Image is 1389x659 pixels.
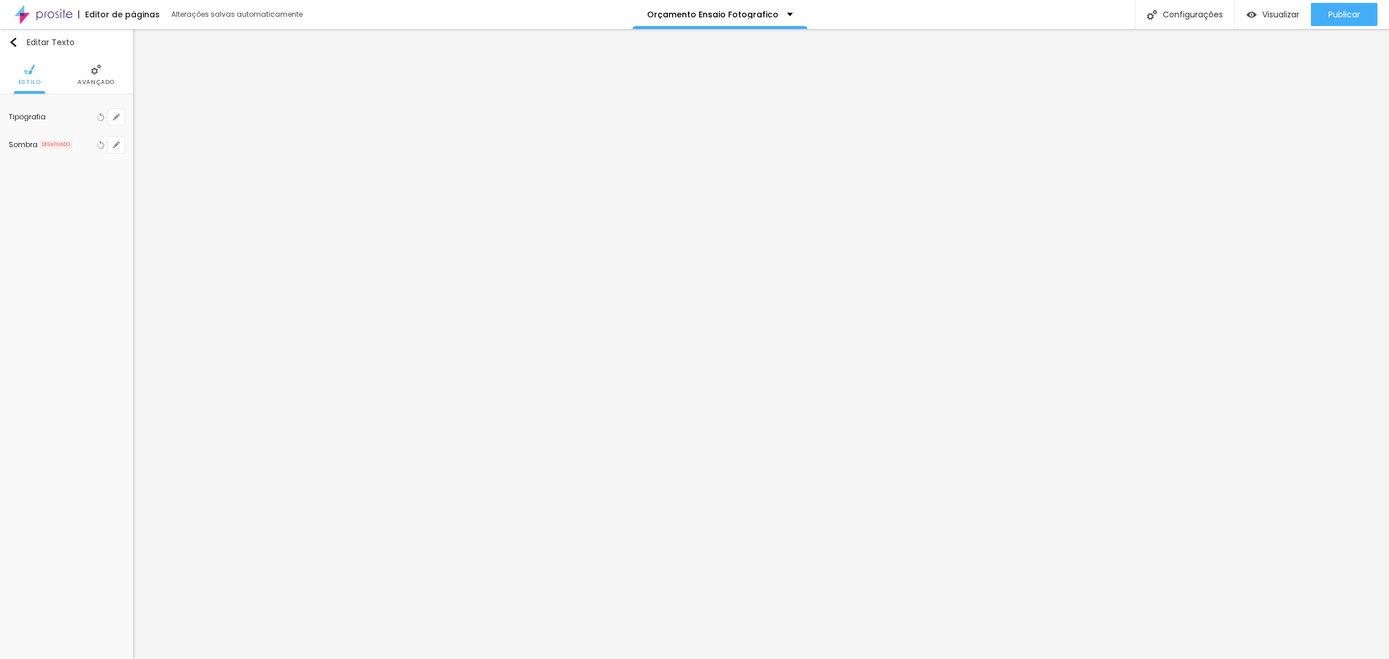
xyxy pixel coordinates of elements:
[24,64,35,75] img: Icone
[133,29,1389,659] iframe: Editor
[9,38,18,47] img: Icone
[1328,10,1360,19] span: Publicar
[78,79,115,85] span: Avançado
[40,141,72,149] span: DESATIVADO
[1235,3,1311,26] button: Visualizar
[78,10,160,19] div: Editor de páginas
[19,79,41,85] span: Estilo
[171,11,304,18] div: Alterações salvas automaticamente
[1247,10,1256,20] img: view-1.svg
[9,38,75,47] div: Editar Texto
[1262,10,1299,19] span: Visualizar
[9,141,38,148] div: Sombra
[647,10,778,19] p: Orçamento Ensaio Fotografico
[9,114,94,120] div: Tipografia
[1311,3,1377,26] button: Publicar
[91,64,101,75] img: Icone
[1147,10,1157,20] img: Icone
